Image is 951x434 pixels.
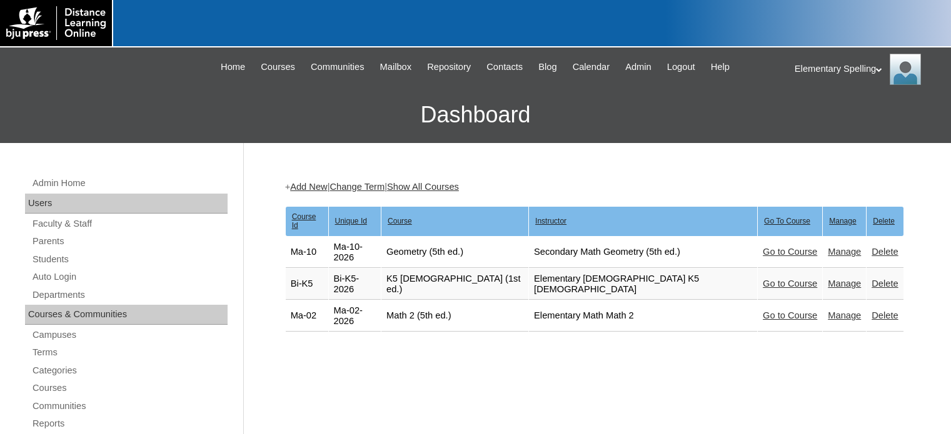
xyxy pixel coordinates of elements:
td: Secondary Math Geometry (5th ed.) [529,237,757,268]
a: Delete [872,310,898,320]
u: Go To Course [764,217,810,225]
a: Campuses [31,327,228,343]
td: Bi-K5-2026 [329,269,381,300]
a: Admin [619,60,658,74]
img: Elementary Spelling Spelling 3 (3rd.ed) [890,54,921,85]
span: Communities [311,60,365,74]
a: Parents [31,234,228,249]
span: Logout [667,60,695,74]
a: Contacts [480,60,529,74]
h3: Dashboard [6,87,945,143]
a: Go to Course [763,247,817,257]
a: Add New [290,182,327,192]
span: Home [221,60,245,74]
a: Students [31,252,228,267]
td: Ma-02 [286,300,328,332]
a: Categories [31,363,228,378]
a: Courses [254,60,301,74]
a: Communities [31,398,228,414]
span: Courses [261,60,295,74]
a: Go to Course [763,310,817,320]
a: Mailbox [374,60,418,74]
td: Geometry (5th ed.) [381,237,528,268]
span: Repository [427,60,471,74]
a: Manage [828,279,861,289]
div: + | | [285,180,904,194]
a: Courses [31,380,228,396]
span: Blog [538,60,556,74]
div: Users [25,194,228,214]
u: Course Id [292,212,316,230]
td: Ma-10 [286,237,328,268]
u: Course [388,217,412,225]
a: Delete [872,247,898,257]
td: Ma-02-2026 [329,300,381,332]
u: Manage [829,217,856,225]
div: Courses & Communities [25,305,228,325]
a: Admin Home [31,175,228,191]
a: Blog [532,60,563,74]
a: Manage [828,247,861,257]
a: Reports [31,416,228,432]
td: Elementary Math Math 2 [529,300,757,332]
u: Delete [873,217,895,225]
a: Repository [421,60,477,74]
span: Calendar [573,60,610,74]
a: Manage [828,310,861,320]
td: Bi-K5 [286,269,328,300]
a: Faculty & Staff [31,216,228,232]
a: Calendar [566,60,616,74]
a: Logout [661,60,702,74]
td: Math 2 (5th ed.) [381,300,528,332]
a: Change Term [330,182,385,192]
a: Show All Courses [387,182,459,192]
a: Communities [304,60,371,74]
span: Contacts [486,60,523,74]
a: Delete [872,279,898,289]
a: Auto Login [31,269,228,285]
span: Admin [625,60,652,74]
img: logo-white.png [6,6,106,40]
td: K5 [DEMOGRAPHIC_DATA] (1st ed.) [381,269,528,300]
span: Help [711,60,730,74]
td: Elementary [DEMOGRAPHIC_DATA] K5 [DEMOGRAPHIC_DATA] [529,269,757,300]
a: Home [214,60,251,74]
a: Terms [31,345,228,360]
a: Go to Course [763,279,817,289]
td: Ma-10-2026 [329,237,381,268]
a: Departments [31,287,228,303]
span: Mailbox [380,60,412,74]
u: Instructor [535,217,566,225]
a: Help [705,60,736,74]
u: Unique Id [335,217,367,225]
div: Elementary Spelling [795,54,938,85]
